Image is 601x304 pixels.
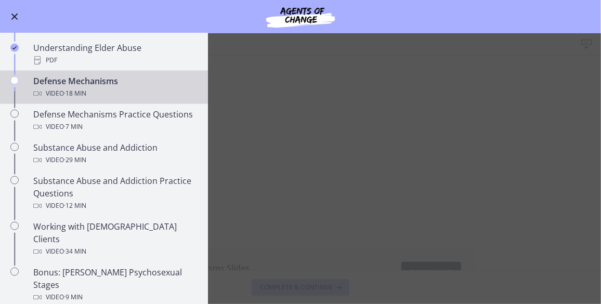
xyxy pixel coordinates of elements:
span: · 29 min [64,154,86,166]
div: Substance Abuse and Addiction Practice Questions [33,175,195,212]
div: Bonus: [PERSON_NAME] Psychosexual Stages [33,266,195,303]
div: Substance Abuse and Addiction [33,141,195,166]
span: · 12 min [64,200,86,212]
div: Video [33,121,195,133]
div: Working with [DEMOGRAPHIC_DATA] Clients [33,220,195,258]
span: · 34 min [64,245,86,258]
div: Video [33,154,195,166]
div: Video [33,245,195,258]
div: Video [33,200,195,212]
span: · 7 min [64,121,83,133]
div: Video [33,87,195,100]
i: Completed [10,44,19,52]
div: PDF [33,54,195,67]
img: Agents of Change [238,4,363,29]
div: Video [33,291,195,303]
button: Enable menu [8,10,21,23]
span: · 18 min [64,87,86,100]
span: · 9 min [64,291,83,303]
div: Defense Mechanisms Practice Questions [33,108,195,133]
div: Defense Mechanisms [33,75,195,100]
div: Understanding Elder Abuse [33,42,195,67]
